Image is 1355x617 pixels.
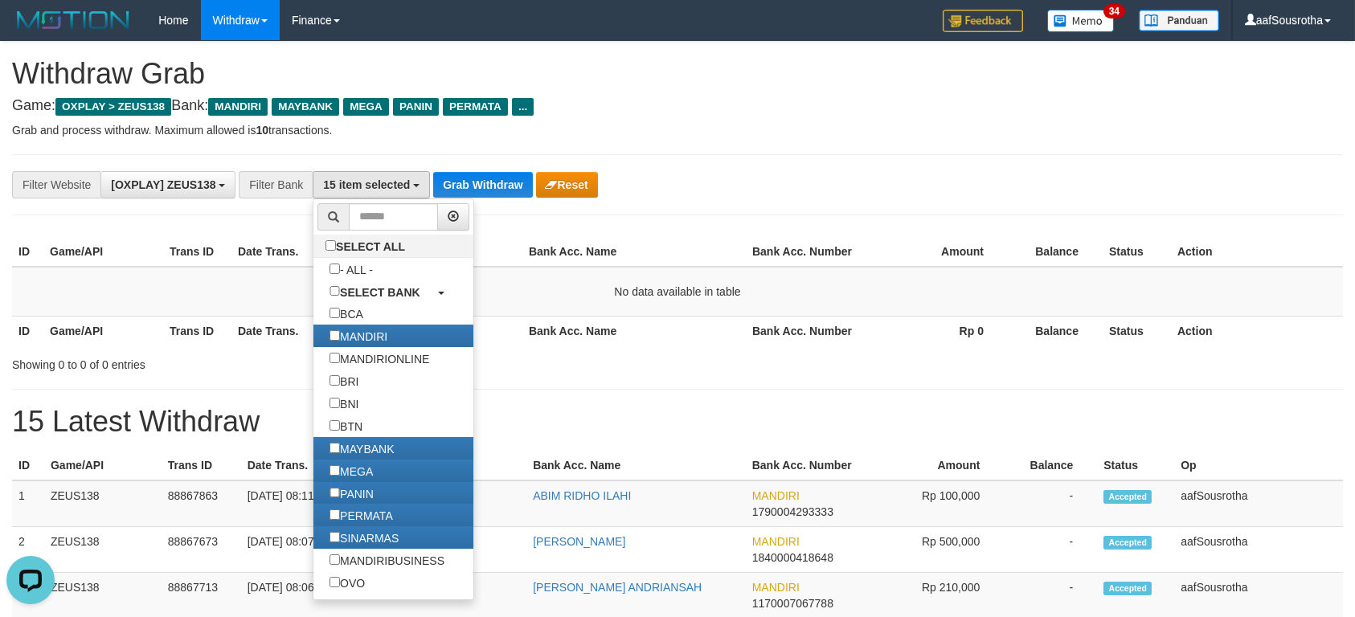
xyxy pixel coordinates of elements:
td: ZEUS138 [44,480,162,527]
p: Grab and process withdraw. Maximum allowed is transactions. [12,122,1343,138]
th: Status [1097,451,1174,480]
th: Status [1103,237,1171,267]
td: No data available in table [12,267,1343,317]
label: MEGA [313,460,389,482]
input: PERMATA [330,509,340,520]
td: ZEUS138 [44,527,162,573]
th: Trans ID [163,316,231,345]
input: SINARMAS [330,532,340,542]
span: PANIN [393,98,439,116]
a: SELECT BANK [313,280,473,303]
h1: Withdraw Grab [12,58,1343,90]
span: Accepted [1103,536,1152,550]
span: PERMATA [443,98,508,116]
label: PERMATA [313,504,409,526]
label: BTN [313,415,379,437]
button: Open LiveChat chat widget [6,6,55,55]
span: Copy 1840000418648 to clipboard [752,551,833,564]
label: SINARMAS [313,526,415,549]
span: 34 [1103,4,1125,18]
a: [PERSON_NAME] ANDRIANSAH [533,581,702,594]
th: ID [12,316,43,345]
div: Filter Bank [239,171,313,198]
th: Op [1174,451,1343,480]
th: Bank Acc. Number [746,237,866,267]
th: Date Trans. [241,451,384,480]
div: Filter Website [12,171,100,198]
th: Amount [865,451,1005,480]
label: BNI [313,392,375,415]
th: Action [1171,316,1343,345]
th: Rp 0 [866,316,1008,345]
input: MEGA [330,465,340,476]
span: [OXPLAY] ZEUS138 [111,178,215,191]
th: Trans ID [163,237,231,267]
label: MANDIRI [313,325,403,347]
span: MANDIRI [752,535,800,548]
button: Reset [536,172,598,198]
td: 88867863 [162,480,241,527]
th: Game/API [44,451,162,480]
input: MANDIRI [330,330,340,341]
input: MANDIRIBUSINESS [330,554,340,565]
th: Amount [866,237,1008,267]
span: MANDIRI [752,581,800,594]
th: Balance [1004,451,1097,480]
span: Copy 1170007067788 to clipboard [752,597,833,610]
input: BTN [330,420,340,431]
span: MAYBANK [272,98,339,116]
th: Action [1171,237,1343,267]
td: 88867673 [162,527,241,573]
img: Button%20Memo.svg [1047,10,1115,32]
td: 2 [12,527,44,573]
th: Trans ID [162,451,241,480]
input: BRI [330,375,340,386]
label: BRI [313,370,375,392]
label: MANDIRIBUSINESS [313,549,461,571]
a: ABIM RIDHO ILAHI [533,489,631,502]
h1: 15 Latest Withdraw [12,406,1343,438]
td: aafSousrotha [1174,480,1343,527]
span: MEGA [343,98,389,116]
td: Rp 100,000 [865,480,1005,527]
div: Showing 0 to 0 of 0 entries [12,350,553,373]
label: - ALL - [313,258,389,280]
td: 1 [12,480,44,527]
th: Bank Acc. Name [522,316,746,345]
input: MANDIRIONLINE [330,353,340,363]
button: [OXPLAY] ZEUS138 [100,171,235,198]
td: - [1004,527,1097,573]
th: Game/API [43,237,163,267]
img: panduan.png [1139,10,1219,31]
span: MANDIRI [752,489,800,502]
label: MANDIRIONLINE [313,347,445,370]
td: Rp 500,000 [865,527,1005,573]
th: ID [12,451,44,480]
td: [DATE] 08:07:33 [241,527,384,573]
span: OXPLAY > ZEUS138 [55,98,171,116]
label: BCA [313,302,379,325]
span: 15 item selected [323,178,410,191]
span: ... [512,98,534,116]
b: SELECT BANK [340,285,420,298]
label: OVO [313,571,381,594]
strong: 10 [256,124,268,137]
span: MANDIRI [208,98,268,116]
th: Date Trans. [231,316,377,345]
th: Bank Acc. Name [526,451,746,480]
th: Balance [1008,316,1103,345]
h4: Game: Bank: [12,98,1343,114]
span: Copy 1790004293333 to clipboard [752,505,833,518]
img: Feedback.jpg [943,10,1023,32]
input: BNI [330,398,340,408]
label: PANIN [313,482,390,505]
input: - ALL - [330,264,340,274]
span: Accepted [1103,490,1152,504]
a: [PERSON_NAME] [533,535,625,548]
label: GOPAY [313,594,395,616]
button: Grab Withdraw [433,172,532,198]
td: [DATE] 08:11:06 [241,480,384,527]
img: MOTION_logo.png [12,8,134,32]
label: MAYBANK [313,437,410,460]
input: MAYBANK [330,443,340,453]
